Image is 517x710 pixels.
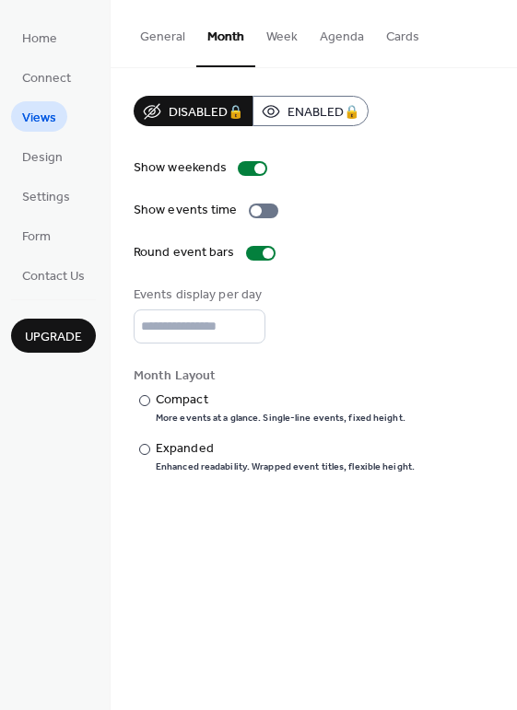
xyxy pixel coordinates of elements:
a: Connect [11,62,82,92]
a: Views [11,101,67,132]
button: Upgrade [11,319,96,353]
div: Expanded [156,439,411,459]
a: Contact Us [11,260,96,290]
a: Form [11,220,62,250]
span: Connect [22,69,71,88]
span: Contact Us [22,267,85,286]
span: Home [22,29,57,49]
a: Home [11,22,68,52]
div: Show events time [134,201,238,220]
a: Design [11,141,74,171]
div: Events display per day [134,285,262,305]
div: Month Layout [134,367,490,386]
span: Views [22,109,56,128]
span: Upgrade [25,328,82,347]
div: Enhanced readability. Wrapped event titles, flexible height. [156,460,415,473]
span: Design [22,148,63,168]
span: Form [22,227,51,247]
div: More events at a glance. Single-line events, fixed height. [156,412,405,425]
a: Settings [11,180,81,211]
div: Show weekends [134,158,227,178]
span: Settings [22,188,70,207]
div: Round event bars [134,243,235,262]
div: Compact [156,390,402,410]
